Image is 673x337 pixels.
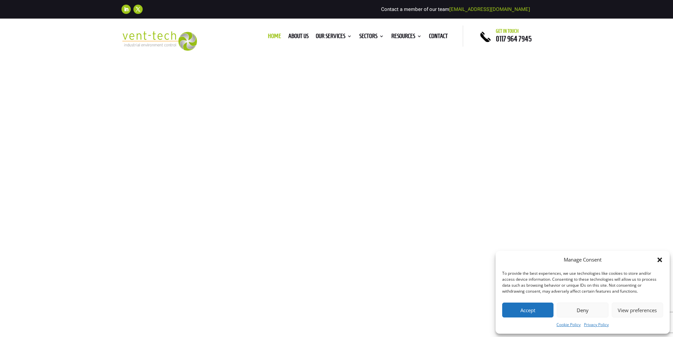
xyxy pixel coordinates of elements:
a: Privacy Policy [584,321,609,329]
button: View preferences [612,303,663,317]
a: Follow on X [133,5,143,14]
a: Home [268,34,281,41]
a: Contact [429,34,448,41]
div: To provide the best experiences, we use technologies like cookies to store and/or access device i... [502,270,662,294]
span: Contact a member of our team [381,6,530,12]
a: Cookie Policy [556,321,581,329]
button: Deny [557,303,608,317]
img: 2023-09-27T08_35_16.549ZVENT-TECH---Clear-background [121,31,197,51]
a: About us [288,34,309,41]
a: Follow on LinkedIn [121,5,131,14]
a: 0117 964 7945 [496,35,532,43]
div: Manage Consent [564,256,601,264]
a: Resources [391,34,422,41]
span: Get in touch [496,28,519,34]
button: Accept [502,303,553,317]
a: [EMAIL_ADDRESS][DOMAIN_NAME] [449,6,530,12]
a: Sectors [359,34,384,41]
div: Close dialog [656,257,663,263]
a: Our Services [316,34,352,41]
